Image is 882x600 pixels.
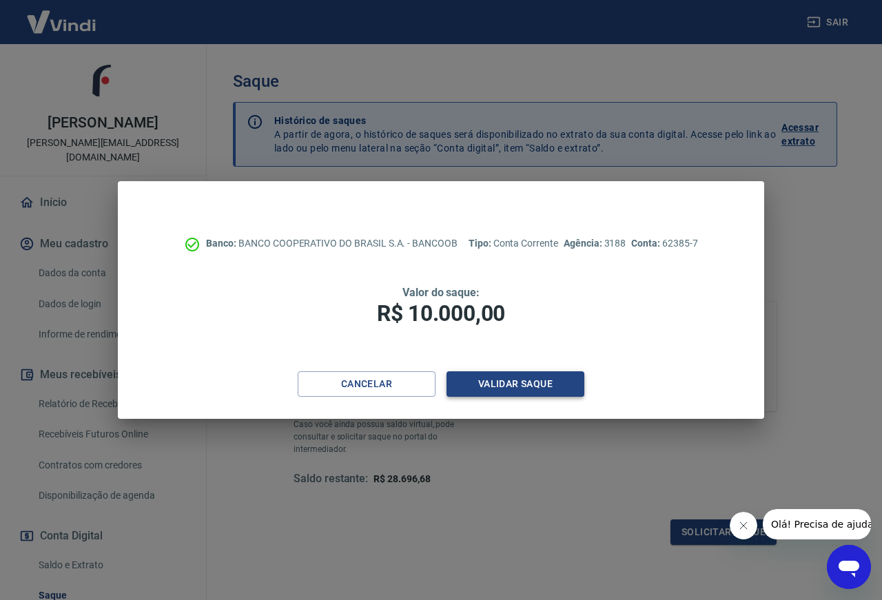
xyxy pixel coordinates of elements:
span: Conta: [631,238,662,249]
span: Olá! Precisa de ajuda? [8,10,116,21]
p: Conta Corrente [469,236,558,251]
span: Tipo: [469,238,493,249]
span: Banco: [206,238,238,249]
span: Valor do saque: [402,286,480,299]
p: BANCO COOPERATIVO DO BRASIL S.A. - BANCOOB [206,236,458,251]
p: 62385-7 [631,236,697,251]
iframe: Botão para abrir a janela de mensagens [827,545,871,589]
p: 3188 [564,236,626,251]
iframe: Fechar mensagem [730,512,757,539]
span: R$ 10.000,00 [377,300,505,327]
span: Agência: [564,238,604,249]
button: Validar saque [447,371,584,397]
button: Cancelar [298,371,435,397]
iframe: Mensagem da empresa [763,509,871,539]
